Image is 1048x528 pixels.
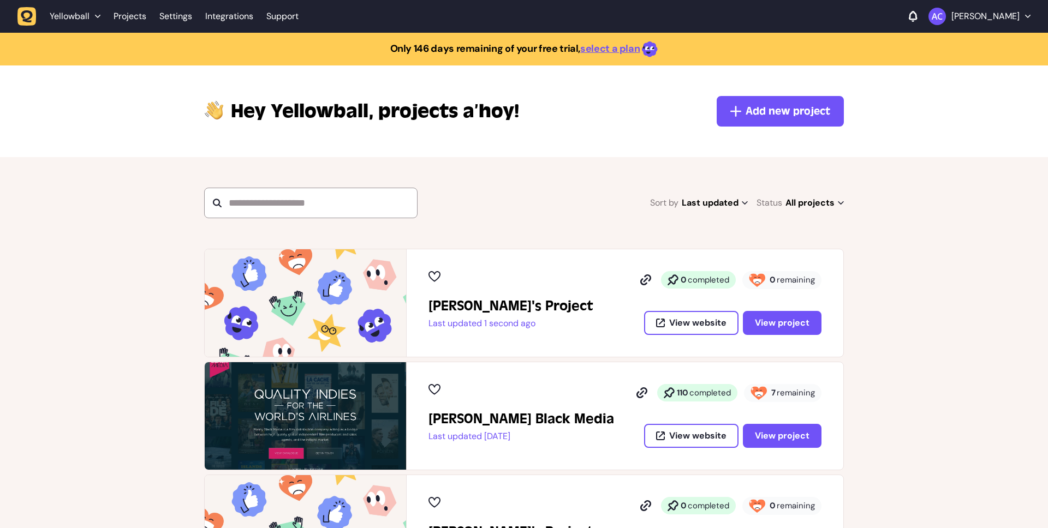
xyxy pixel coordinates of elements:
span: All projects [785,195,844,211]
span: Yellowball [50,11,90,22]
strong: Only 146 days remaining of your free trial, [390,42,581,55]
p: Last updated 1 second ago [428,318,593,329]
strong: 0 [770,274,776,285]
p: projects a’hoy! [231,98,519,124]
span: Status [757,195,782,211]
span: View website [669,431,727,440]
span: View project [755,431,809,440]
span: View website [669,319,727,327]
a: Projects [114,7,146,26]
button: View project [743,424,821,448]
span: remaining [777,274,815,285]
a: select a plan [580,42,640,55]
strong: 7 [771,387,776,398]
button: [PERSON_NAME] [928,8,1031,25]
button: Add new project [717,96,844,127]
span: remaining [777,387,815,398]
span: Add new project [746,104,830,119]
strong: 0 [681,274,687,285]
a: Integrations [205,7,253,26]
button: View website [644,311,739,335]
strong: 0 [770,500,776,511]
span: Yellowball [231,98,374,124]
strong: 110 [677,387,688,398]
img: Ameet Chohan [928,8,946,25]
span: remaining [777,500,815,511]
p: [PERSON_NAME] [951,11,1020,22]
span: Sort by [650,195,678,211]
h2: Harry's Project [428,297,593,315]
img: Harry's Project [205,249,406,357]
span: completed [688,274,729,285]
span: completed [689,387,731,398]
span: View project [755,319,809,327]
strong: 0 [681,500,687,511]
img: emoji [642,41,658,57]
a: Support [266,11,299,22]
span: completed [688,500,729,511]
button: Yellowball [17,7,107,26]
img: Penny Black Media [205,362,406,470]
span: Last updated [682,195,748,211]
a: Settings [159,7,192,26]
button: View project [743,311,821,335]
h2: Penny Black Media [428,410,614,428]
p: Last updated [DATE] [428,431,614,442]
button: View website [644,424,739,448]
img: hi-hand [204,98,224,121]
